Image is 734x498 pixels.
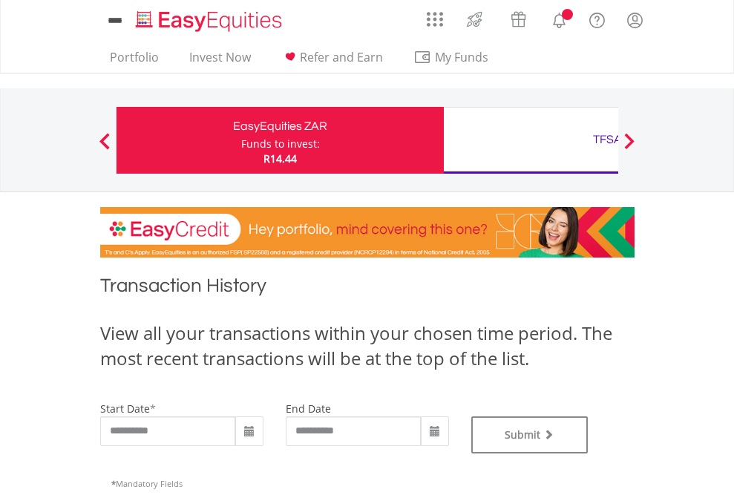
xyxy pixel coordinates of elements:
a: Refer and Earn [275,50,389,73]
a: My Profile [616,4,654,36]
img: grid-menu-icon.svg [427,11,443,27]
a: Portfolio [104,50,165,73]
button: Submit [471,416,589,453]
button: Previous [90,140,119,155]
a: Invest Now [183,50,257,73]
a: FAQ's and Support [578,4,616,33]
a: Home page [130,4,288,33]
span: R14.44 [263,151,297,166]
img: thrive-v2.svg [462,7,487,31]
a: Vouchers [497,4,540,31]
div: Funds to invest: [241,137,320,151]
button: Next [615,140,644,155]
div: EasyEquities ZAR [125,116,435,137]
h1: Transaction History [100,272,635,306]
span: My Funds [413,47,511,67]
label: end date [286,402,331,416]
img: EasyEquities_Logo.png [133,9,288,33]
label: start date [100,402,150,416]
a: AppsGrid [417,4,453,27]
img: EasyCredit Promotion Banner [100,207,635,258]
img: vouchers-v2.svg [506,7,531,31]
span: Refer and Earn [300,49,383,65]
span: Mandatory Fields [111,478,183,489]
div: View all your transactions within your chosen time period. The most recent transactions will be a... [100,321,635,372]
a: Notifications [540,4,578,33]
